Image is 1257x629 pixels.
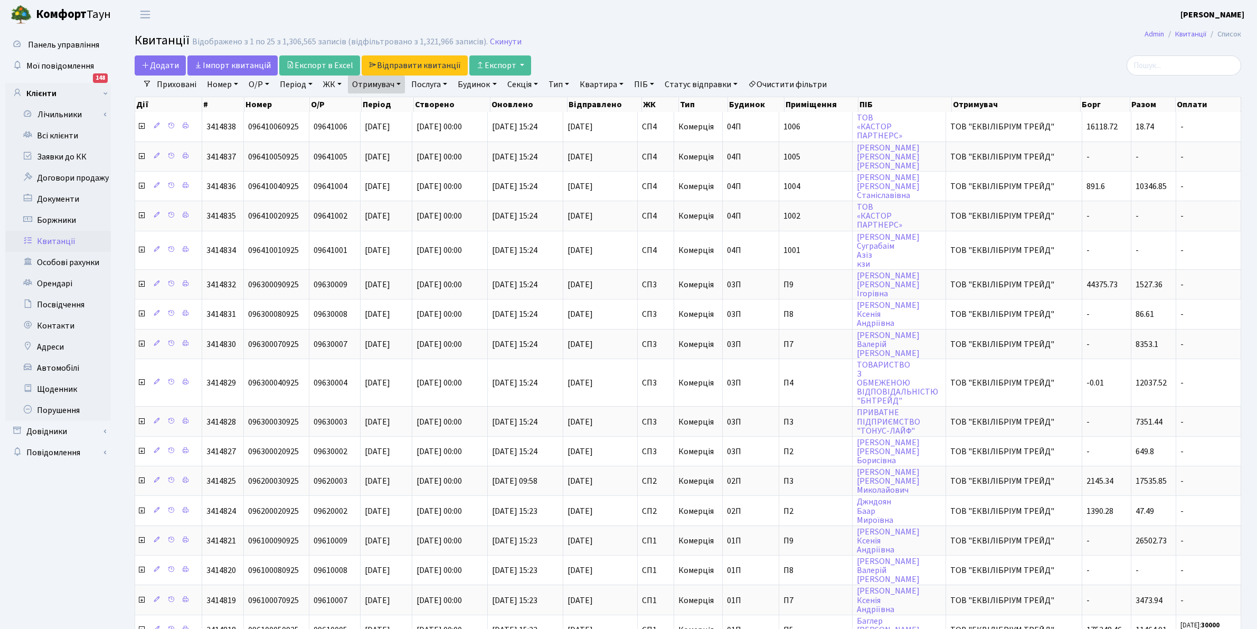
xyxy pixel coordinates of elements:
th: Разом [1130,97,1176,112]
span: ТОВ "ЕКВІЛІБРІУМ ТРЕЙД" [950,280,1078,289]
span: 03П [727,308,741,320]
a: Відправити квитанції [362,55,468,76]
span: [DATE] 00:00 [417,121,462,133]
span: 096200030925 [248,475,299,487]
span: [DATE] 00:00 [417,535,462,547]
span: СП4 [642,246,669,255]
span: Панель управління [28,39,99,51]
a: Адреси [5,336,111,358]
span: Комерція [678,121,714,133]
span: Комерція [678,535,714,547]
span: - [1180,537,1236,545]
a: [PERSON_NAME][PERSON_NAME]Станіславівна [857,172,920,201]
span: 096410040925 [248,181,299,192]
span: [DATE] 00:00 [417,475,462,487]
span: Комерція [678,505,714,517]
th: Отримувач [952,97,1081,112]
span: 09641005 [314,151,347,163]
span: [DATE] 00:00 [417,308,462,320]
span: Комерція [678,339,714,350]
a: Орендарі [5,273,111,294]
span: П9 [783,280,848,289]
a: [PERSON_NAME][PERSON_NAME]Борисівна [857,437,920,466]
span: [DATE] [568,418,633,426]
span: СП4 [642,212,669,220]
span: 096410050925 [248,151,299,163]
th: Період [362,97,413,112]
span: П2 [783,447,848,456]
span: 3414825 [206,475,236,487]
span: СП1 [642,537,669,545]
a: Секція [503,76,542,93]
a: ТОВАРИСТВОЗОБМЕЖЕНОЮВІДПОВІДАЛЬНІСТЮ"БНТРЕЙД" [857,359,938,407]
span: 096300090925 [248,279,299,290]
span: 09630002 [314,446,347,457]
span: 09641006 [314,121,347,133]
span: 3414838 [206,121,236,133]
span: П8 [783,310,848,318]
span: 3414834 [206,245,236,256]
span: СП4 [642,153,669,161]
span: ТОВ "ЕКВІЛІБРІУМ ТРЕЙД" [950,182,1078,191]
span: П9 [783,537,848,545]
span: - [1086,535,1090,547]
th: Оплати [1176,97,1241,112]
a: Очистити фільтри [744,76,831,93]
span: 7351.44 [1136,416,1163,428]
span: [DATE] [568,447,633,456]
span: - [1180,280,1236,289]
div: 148 [93,73,108,83]
span: 096300020925 [248,446,299,457]
span: [DATE] 15:24 [492,121,537,133]
a: Будинок [453,76,500,93]
span: Додати [141,60,179,71]
li: Список [1206,29,1241,40]
span: СП4 [642,182,669,191]
span: 10346.85 [1136,181,1167,192]
span: 3414828 [206,416,236,428]
a: Порушення [5,400,111,421]
span: 1527.36 [1136,279,1163,290]
a: Скинути [490,37,522,47]
span: - [1086,245,1090,256]
a: [PERSON_NAME] [1180,8,1244,21]
span: [DATE] 00:00 [417,279,462,290]
span: [DATE] 15:24 [492,339,537,350]
span: - [1180,310,1236,318]
span: ТОВ "ЕКВІЛІБРІУМ ТРЕЙД" [950,507,1078,515]
a: [PERSON_NAME]Валерій[PERSON_NAME] [857,556,920,585]
span: 44375.73 [1086,279,1118,290]
span: [DATE] 09:58 [492,475,537,487]
span: 096300040925 [248,377,299,389]
span: Комерція [678,279,714,290]
a: О/Р [244,76,273,93]
span: Комерція [678,416,714,428]
span: 3414821 [206,535,236,547]
span: 09630004 [314,377,347,389]
a: [PERSON_NAME]КсеніяАндріївна [857,586,920,615]
span: [DATE] 15:24 [492,181,537,192]
span: - [1180,447,1236,456]
a: Особові рахунки [5,252,111,273]
a: Повідомлення [5,442,111,463]
span: - [1086,339,1090,350]
span: [DATE] 15:24 [492,210,537,222]
a: Мої повідомлення148 [5,55,111,77]
span: Комерція [678,377,714,389]
span: [DATE] 15:23 [492,505,537,517]
span: СП2 [642,507,669,515]
th: Створено [414,97,491,112]
span: 096410060925 [248,121,299,133]
span: [DATE] [365,535,390,547]
span: [DATE] 00:00 [417,339,462,350]
span: Квитанції [135,31,190,50]
span: 649.8 [1136,446,1154,457]
span: Мої повідомлення [26,60,94,72]
span: - [1136,210,1139,222]
span: - [1180,153,1236,161]
a: [PERSON_NAME]Валерій[PERSON_NAME] [857,330,920,359]
span: П4 [783,379,848,387]
span: [DATE] 00:00 [417,505,462,517]
span: 09610009 [314,535,347,547]
span: 3414835 [206,210,236,222]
